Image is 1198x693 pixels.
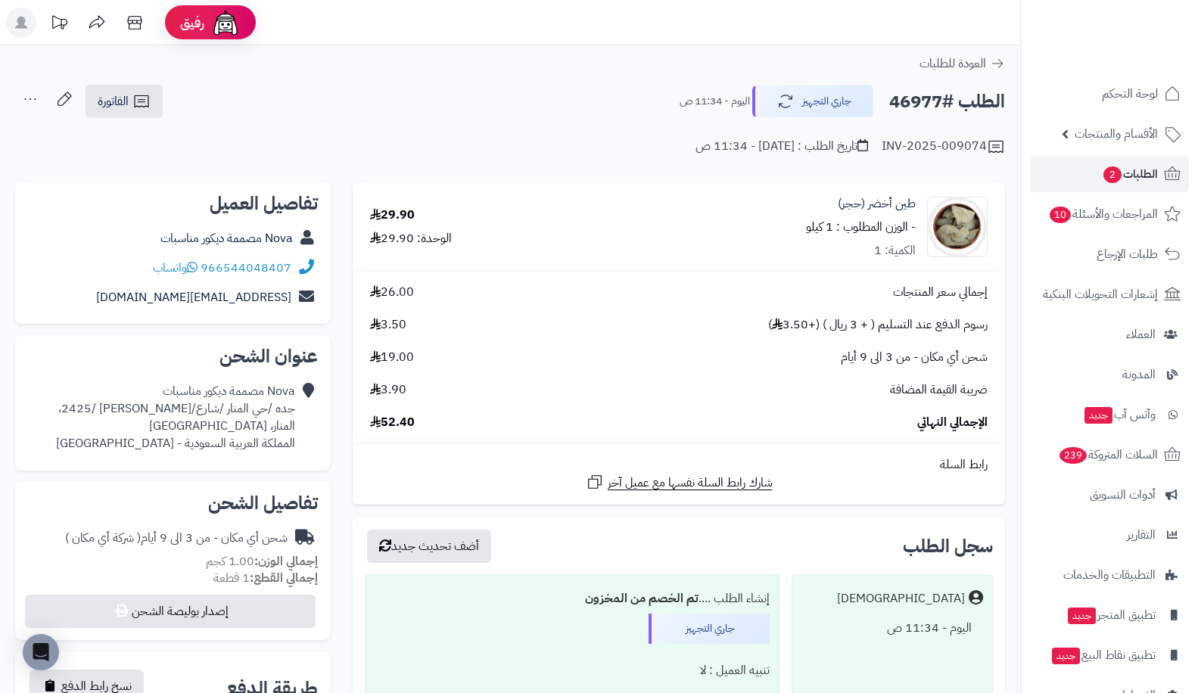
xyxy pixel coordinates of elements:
[1043,284,1158,305] span: إشعارات التحويلات البنكية
[206,552,318,570] small: 1.00 كجم
[1102,83,1158,104] span: لوحة التحكم
[1102,163,1158,185] span: الطلبات
[40,8,78,42] a: تحديثات المنصة
[1030,76,1189,112] a: لوحة التحكم
[1095,24,1184,56] img: logo-2.png
[1097,244,1158,265] span: طلبات الإرجاع
[837,590,965,608] div: [DEMOGRAPHIC_DATA]
[370,230,452,247] div: الوحدة: 29.90
[1127,524,1156,545] span: التقارير
[585,589,699,608] b: تم الخصم من المخزون
[370,316,406,334] span: 3.50
[98,92,129,110] span: الفاتورة
[680,94,750,109] small: اليوم - 11:34 ص
[1030,597,1189,633] a: تطبيق المتجرجديد
[153,259,198,277] a: واتساب
[1075,123,1158,145] span: الأقسام والمنتجات
[1083,404,1156,425] span: وآتس آب
[201,259,291,277] a: 966544048407
[370,284,414,301] span: 26.00
[370,381,406,399] span: 3.90
[65,530,288,547] div: شحن أي مكان - من 3 الى 9 أيام
[890,381,988,399] span: ضريبة القيمة المضافة
[213,569,318,587] small: 1 قطعة
[367,530,491,563] button: أضف تحديث جديد
[806,218,916,236] small: - الوزن المطلوب : 1 كيلو
[1063,564,1156,586] span: التطبيقات والخدمات
[1052,648,1080,664] span: جديد
[1030,557,1189,593] a: التطبيقات والخدمات
[768,316,988,334] span: رسوم الدفع عند التسليم ( + 3 ريال ) (+3.50 )
[370,207,415,224] div: 29.90
[1030,437,1189,473] a: السلات المتروكة239
[65,529,141,547] span: ( شركة أي مكان )
[1030,396,1189,433] a: وآتس آبجديد
[1122,364,1156,385] span: المدونة
[160,229,293,247] a: Nova مصممة ديكور مناسبات
[649,614,770,644] div: جاري التجهيز
[889,86,1005,117] h2: الطلب #46977
[96,288,291,306] a: [EMAIL_ADDRESS][DOMAIN_NAME]
[608,474,773,492] span: شارك رابط السلة نفسها مع عميل آخر
[375,656,770,685] div: تنبيه العميل : لا
[1049,206,1072,224] span: 10
[1030,196,1189,232] a: المراجعات والأسئلة10
[1058,444,1158,465] span: السلات المتروكة
[254,552,318,570] strong: إجمالي الوزن:
[893,284,988,301] span: إجمالي سعر المنتجات
[1030,156,1189,192] a: الطلبات2
[586,473,773,492] a: شارك رابط السلة نفسها مع عميل آخر
[801,614,983,643] div: اليوم - 11:34 ص
[874,242,916,259] div: الكمية: 1
[180,14,204,32] span: رفيق
[903,537,993,555] h3: سجل الطلب
[210,8,241,38] img: ai-face.png
[1030,356,1189,393] a: المدونة
[1068,608,1096,624] span: جديد
[838,195,916,213] a: طين أخضر (حجر)
[250,569,318,587] strong: إجمالي القطع:
[370,349,414,366] span: 19.00
[917,414,988,431] span: الإجمالي النهائي
[1048,204,1158,225] span: المراجعات والأسئلة
[920,54,986,73] span: العودة للطلبات
[882,138,1005,156] div: INV-2025-009074
[1050,645,1156,666] span: تطبيق نقاط البيع
[56,383,295,452] div: Nova مصممة ديكور مناسبات جده /حي المنار /شارع/[PERSON_NAME] /2425، المنار، [GEOGRAPHIC_DATA] المم...
[1090,484,1156,505] span: أدوات التسويق
[359,456,999,474] div: رابط السلة
[25,595,316,628] button: إصدار بوليصة الشحن
[1030,637,1189,673] a: تطبيق نقاط البيعجديد
[1030,517,1189,553] a: التقارير
[841,349,988,366] span: شحن أي مكان - من 3 الى 9 أيام
[695,138,868,155] div: تاريخ الطلب : [DATE] - 11:34 ص
[920,54,1005,73] a: العودة للطلبات
[375,584,770,614] div: إنشاء الطلب ....
[1030,276,1189,312] a: إشعارات التحويلات البنكية
[1030,316,1189,353] a: العملاء
[752,85,873,117] button: جاري التجهيز
[1126,324,1156,345] span: العملاء
[1084,407,1112,424] span: جديد
[27,194,318,213] h2: تفاصيل العميل
[928,197,987,257] img: 1657970387-Green%20Clay-90x90.jpg
[27,347,318,365] h2: عنوان الشحن
[1030,236,1189,272] a: طلبات الإرجاع
[1066,604,1156,626] span: تطبيق المتجر
[370,414,415,431] span: 52.40
[86,85,163,118] a: الفاتورة
[1030,477,1189,513] a: أدوات التسويق
[23,634,59,670] div: Open Intercom Messenger
[1059,446,1088,465] span: 239
[27,494,318,512] h2: تفاصيل الشحن
[1103,166,1122,184] span: 2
